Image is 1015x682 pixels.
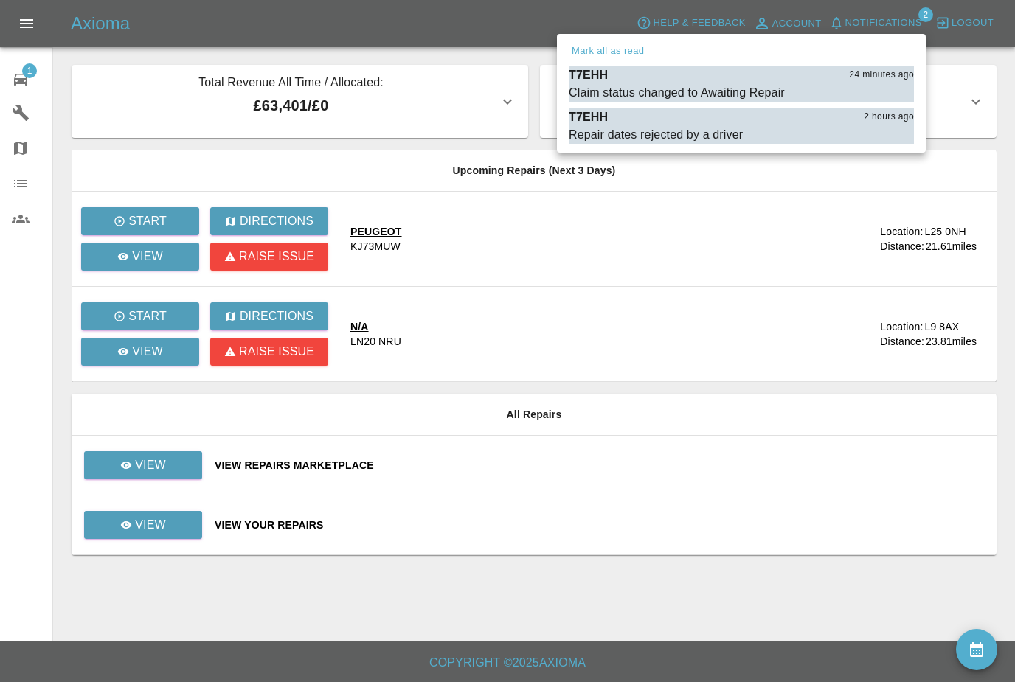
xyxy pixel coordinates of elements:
p: T7EHH [569,66,608,84]
span: 24 minutes ago [849,68,914,83]
div: Repair dates rejected by a driver [569,126,743,144]
div: Claim status changed to Awaiting Repair [569,84,785,102]
span: 2 hours ago [864,110,914,125]
button: Mark all as read [569,43,647,60]
p: T7EHH [569,108,608,126]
